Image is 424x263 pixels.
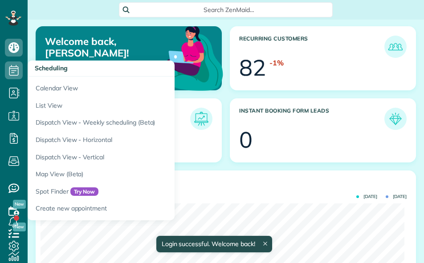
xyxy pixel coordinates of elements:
[28,131,250,149] a: Dispatch View - Horizontal
[28,166,250,183] a: Map View (Beta)
[35,64,68,72] span: Scheduling
[239,36,384,58] h3: Recurring Customers
[13,200,26,209] span: New
[70,187,99,196] span: Try Now
[239,108,384,130] h3: Instant Booking Form Leads
[28,200,250,220] a: Create new appointment
[28,183,250,200] a: Spot FinderTry Now
[28,114,250,131] a: Dispatch View - Weekly scheduling (Beta)
[239,57,266,79] div: 82
[28,149,250,166] a: Dispatch View - Vertical
[28,77,250,97] a: Calendar View
[45,182,407,190] h3: Actual Revenue this month
[387,38,404,56] img: icon_recurring_customers-cf858462ba22bcd05b5a5880d41d6543d210077de5bb9ebc9590e49fd87d84ed.png
[269,58,284,68] div: -1%
[387,110,404,128] img: icon_form_leads-04211a6a04a5b2264e4ee56bc0799ec3eb69b7e499cbb523a139df1d13a81ae0.png
[28,97,250,114] a: List View
[386,194,407,199] span: [DATE]
[139,16,225,102] img: dashboard_welcome-42a62b7d889689a78055ac9021e634bf52bae3f8056760290aed330b23ab8690.png
[45,36,162,59] p: Welcome back, [PERSON_NAME]!
[239,129,253,151] div: 0
[356,194,377,199] span: [DATE]
[192,110,210,128] img: icon_forecast_revenue-8c13a41c7ed35a8dcfafea3cbb826a0462acb37728057bba2d056411b612bbbe.png
[156,236,272,252] div: Login successful. Welcome back!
